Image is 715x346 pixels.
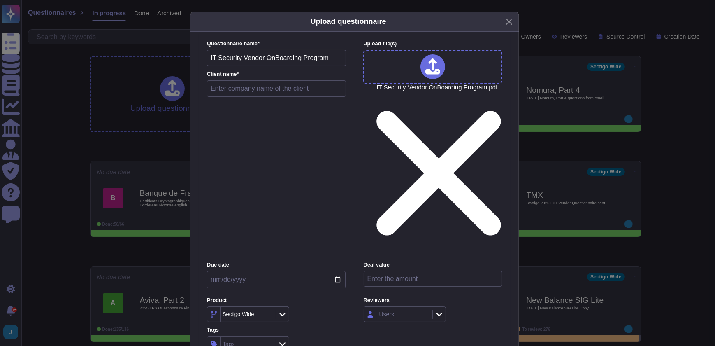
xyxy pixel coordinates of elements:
[364,298,502,303] label: Reviewers
[376,84,501,256] span: IT Security Vendor OnBoarding Program.pdf
[364,271,502,287] input: Enter the amount
[207,41,346,47] label: Questionnaire name
[379,311,395,317] div: Users
[207,298,346,303] label: Product
[207,50,346,66] input: Enter questionnaire name
[310,16,386,27] h5: Upload questionnaire
[207,271,346,288] input: Due date
[364,262,502,268] label: Deal value
[363,40,397,47] span: Upload file (s)
[207,80,346,97] input: Enter company name of the client
[207,262,346,268] label: Due date
[207,72,346,77] label: Client name
[207,327,346,333] label: Tags
[223,311,254,317] div: Sectigo Wide
[503,15,515,28] button: Close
